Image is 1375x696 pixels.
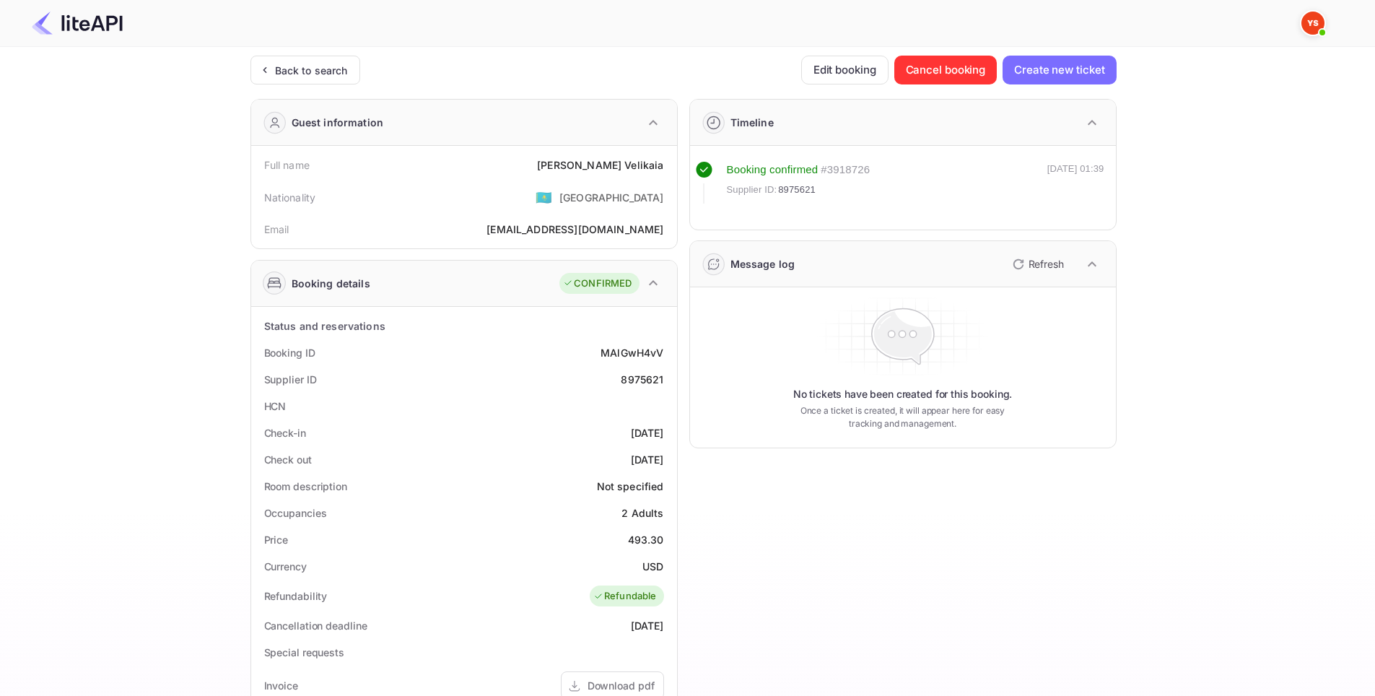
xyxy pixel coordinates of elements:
[801,56,889,84] button: Edit booking
[601,345,663,360] div: MAlGwH4vV
[588,678,655,693] div: Download pdf
[264,588,328,604] div: Refundability
[264,425,306,440] div: Check-in
[642,559,663,574] div: USD
[264,532,289,547] div: Price
[264,618,367,633] div: Cancellation deadline
[536,184,552,210] span: United States
[292,276,370,291] div: Booking details
[537,157,663,173] div: [PERSON_NAME] Velikaia
[789,404,1017,430] p: Once a ticket is created, it will appear here for easy tracking and management.
[628,532,664,547] div: 493.30
[793,387,1013,401] p: No tickets have been created for this booking.
[264,345,315,360] div: Booking ID
[730,115,774,130] div: Timeline
[1029,256,1064,271] p: Refresh
[1301,12,1324,35] img: Yandex Support
[32,12,123,35] img: LiteAPI Logo
[264,505,327,521] div: Occupancies
[621,372,663,387] div: 8975621
[730,256,795,271] div: Message log
[486,222,663,237] div: [EMAIL_ADDRESS][DOMAIN_NAME]
[597,479,664,494] div: Not specified
[264,222,289,237] div: Email
[264,678,298,693] div: Invoice
[264,157,310,173] div: Full name
[778,183,816,197] span: 8975621
[631,618,664,633] div: [DATE]
[727,162,819,178] div: Booking confirmed
[264,190,316,205] div: Nationality
[631,425,664,440] div: [DATE]
[264,399,287,414] div: HCN
[894,56,998,84] button: Cancel booking
[264,645,344,660] div: Special requests
[275,63,348,78] div: Back to search
[563,277,632,291] div: CONFIRMED
[264,452,312,467] div: Check out
[821,162,870,178] div: # 3918726
[593,589,657,604] div: Refundable
[1003,56,1116,84] button: Create new ticket
[1047,162,1104,204] div: [DATE] 01:39
[559,190,664,205] div: [GEOGRAPHIC_DATA]
[292,115,384,130] div: Guest information
[621,505,663,521] div: 2 Adults
[727,183,777,197] span: Supplier ID:
[264,559,307,574] div: Currency
[1004,253,1070,276] button: Refresh
[264,479,347,494] div: Room description
[264,372,317,387] div: Supplier ID
[631,452,664,467] div: [DATE]
[264,318,385,334] div: Status and reservations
